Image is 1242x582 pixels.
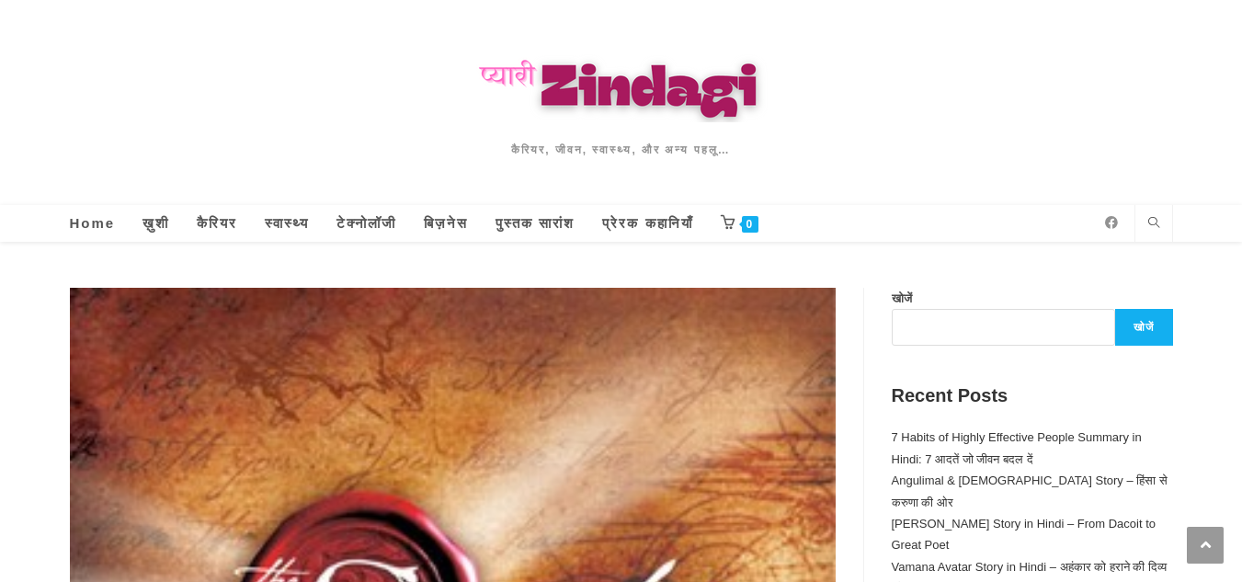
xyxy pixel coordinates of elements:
[129,205,183,242] a: ख़ुशी
[496,215,575,231] span: पुस्तक सारांश
[742,216,759,233] span: 0
[1187,527,1224,564] a: Scroll to the top of the page
[1141,214,1167,234] a: Search website
[56,205,130,242] a: Home
[892,474,1168,508] a: Angulimal & [DEMOGRAPHIC_DATA] Story – हिंसा से करुणा की ओर
[251,205,323,242] a: स्वास्थ्य
[1115,309,1172,346] button: खोजें
[142,215,169,231] span: ख़ुशी
[707,205,773,242] a: 0
[323,205,410,242] a: टेक्नोलॉजी
[410,205,482,242] a: बिज़नेस
[602,215,692,231] span: प्रेरक कहानियाँ
[197,215,237,231] span: कैरियर
[70,215,116,231] span: Home
[892,291,912,305] label: खोजें
[424,215,468,231] span: बिज़नेस
[336,215,396,231] span: टेक्नोलॉजी
[588,205,706,242] a: प्रेरक कहानियाँ
[296,46,947,122] img: Pyaari Zindagi
[296,141,947,159] h2: कैरियर, जीवन, स्वास्थ्य, और अन्य पहलू…
[892,430,1142,465] a: 7 Habits of Highly Effective People Summary in Hindi: 7 आदतें जो जीवन बदल दें
[482,205,588,242] a: पुस्तक सारांश
[892,517,1157,552] a: [PERSON_NAME] Story in Hindi – From Dacoit to Great Poet
[183,205,251,242] a: कैरियर
[1098,216,1125,229] a: Facebook (opens in a new tab)
[265,215,309,231] span: स्वास्थ्य
[892,382,1173,408] h2: Recent Posts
